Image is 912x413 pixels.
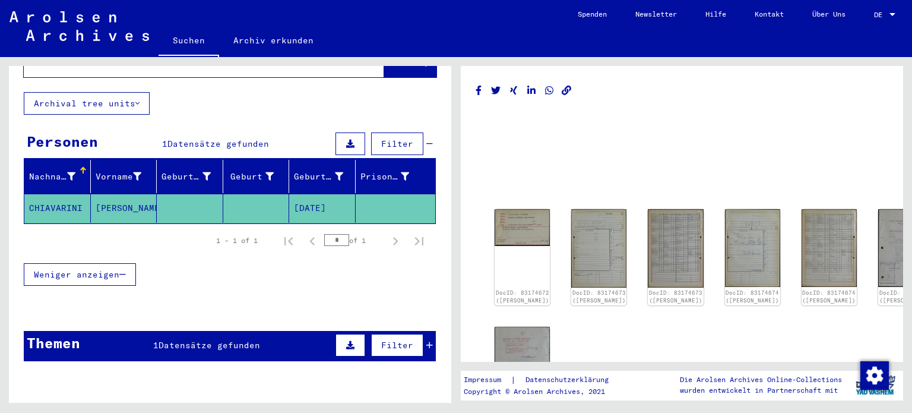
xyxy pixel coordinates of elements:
[802,289,856,304] a: DocID: 83174674 ([PERSON_NAME])
[490,83,502,98] button: Share on Twitter
[874,11,887,19] span: DE
[802,209,857,287] img: 002.jpg
[324,235,384,246] div: of 1
[162,138,167,149] span: 1
[29,171,75,183] div: Nachname
[407,229,431,253] button: Last page
[223,160,290,193] mat-header-cell: Geburt‏
[24,263,136,286] button: Weniger anzeigen
[34,269,119,280] span: Weniger anzeigen
[648,209,703,288] img: 002.jpg
[572,289,626,304] a: DocID: 83174673 ([PERSON_NAME])
[27,131,98,152] div: Personen
[157,160,223,193] mat-header-cell: Geburtsname
[167,138,269,149] span: Datensätze gefunden
[516,374,623,386] a: Datenschutzerklärung
[508,83,520,98] button: Share on Xing
[381,340,413,351] span: Filter
[680,385,842,396] p: wurden entwickelt in Partnerschaft mit
[360,167,425,186] div: Prisoner #
[571,209,626,288] img: 001.jpg
[464,374,511,386] a: Impressum
[29,167,90,186] div: Nachname
[381,138,413,149] span: Filter
[277,229,300,253] button: First page
[228,167,289,186] div: Geburt‏
[680,374,842,385] p: Die Arolsen Archives Online-Collections
[228,171,274,183] div: Geburt‏
[9,11,149,41] img: Arolsen_neg.svg
[371,133,423,155] button: Filter
[649,289,702,304] a: DocID: 83174673 ([PERSON_NAME])
[289,160,356,193] mat-header-cell: Geburtsdatum
[24,92,150,115] button: Archival tree units
[161,167,226,186] div: Geburtsname
[159,340,260,351] span: Datensätze gefunden
[24,160,91,193] mat-header-cell: Nachname
[294,171,343,183] div: Geburtsdatum
[496,289,549,304] a: DocID: 83174672 ([PERSON_NAME])
[725,209,780,287] img: 001.jpg
[464,386,623,397] p: Copyright © Arolsen Archives, 2021
[860,361,889,390] img: Zustimmung ändern
[473,83,485,98] button: Share on Facebook
[371,334,423,357] button: Filter
[91,160,157,193] mat-header-cell: Vorname
[219,26,328,55] a: Archiv erkunden
[543,83,556,98] button: Share on WhatsApp
[560,83,573,98] button: Copy link
[91,194,157,223] mat-cell: [PERSON_NAME]
[356,160,436,193] mat-header-cell: Prisoner #
[360,171,410,183] div: Prisoner #
[464,374,623,386] div: |
[153,340,159,351] span: 1
[495,209,550,246] img: 001.jpg
[525,83,538,98] button: Share on LinkedIn
[96,171,142,183] div: Vorname
[24,194,91,223] mat-cell: CHIAVARINI
[289,194,356,223] mat-cell: [DATE]
[495,327,550,405] img: 002.jpg
[853,370,898,400] img: yv_logo.png
[96,167,157,186] div: Vorname
[384,229,407,253] button: Next page
[300,229,324,253] button: Previous page
[161,171,211,183] div: Geburtsname
[216,235,258,246] div: 1 – 1 of 1
[726,289,779,304] a: DocID: 83174674 ([PERSON_NAME])
[27,332,80,354] div: Themen
[294,167,358,186] div: Geburtsdatum
[159,26,219,57] a: Suchen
